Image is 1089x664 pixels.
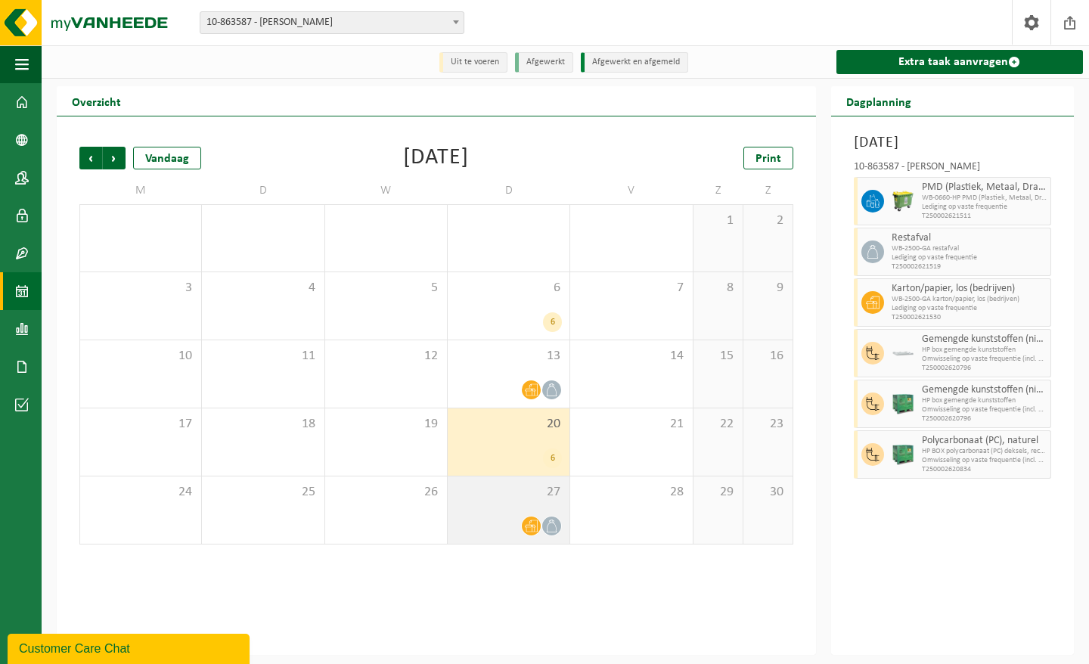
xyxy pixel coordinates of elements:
span: Print [755,153,781,165]
span: 24 [88,484,194,501]
span: 16 [751,348,785,365]
td: D [448,177,570,204]
div: 6 [543,448,562,468]
span: 19 [333,416,439,433]
span: 3 [88,280,194,296]
img: WB-0660-HPE-GN-51 [892,190,914,213]
span: Restafval [892,232,1047,244]
span: 2 [751,213,785,229]
li: Uit te voeren [439,52,507,73]
h3: [DATE] [854,132,1051,154]
span: 5 [333,280,439,296]
span: Omwisseling op vaste frequentie (incl. verwerking) [922,355,1047,364]
a: Print [743,147,793,169]
img: PB-HB-1400-HPE-GN-01 [892,443,914,466]
span: Karton/papier, los (bedrijven) [892,283,1047,295]
td: Z [743,177,793,204]
span: PMD (Plastiek, Metaal, Drankkartons) (bedrijven) [922,182,1047,194]
span: 7 [578,280,684,296]
td: M [79,177,202,204]
div: [DATE] [403,147,469,169]
span: HP BOX polycarbonaat (PC) deksels, recycleerbaar [922,447,1047,456]
span: WB-0660-HP PMD (Plastiek, Metaal, Drankkartons) (bedrijven) [922,194,1047,203]
span: 13 [455,348,562,365]
span: 6 [455,280,562,296]
span: Gemengde kunststoffen (niet-recycleerbaar), exclusief PVC [922,334,1047,346]
span: T250002621530 [892,313,1047,322]
span: 8 [701,280,735,296]
td: W [325,177,448,204]
span: Lediging op vaste frequentie [892,253,1047,262]
span: 10-863587 - FLUVIUS HAM - HAM [200,11,464,34]
span: 14 [578,348,684,365]
h2: Overzicht [57,86,136,116]
div: 6 [543,312,562,332]
iframe: chat widget [8,631,253,664]
span: T250002620834 [922,465,1047,474]
h2: Dagplanning [831,86,926,116]
span: HP box gemengde kunststoffen [922,396,1047,405]
span: T250002621519 [892,262,1047,271]
span: 4 [209,280,316,296]
td: D [202,177,324,204]
span: 25 [209,484,316,501]
div: 10-863587 - [PERSON_NAME] [854,162,1051,177]
span: Omwisseling op vaste frequentie (incl. verwerking) [922,405,1047,414]
span: 27 [455,484,562,501]
span: 10 [88,348,194,365]
span: T250002620796 [922,364,1047,373]
span: Gemengde kunststoffen (niet-recycleerbaar), exclusief PVC [922,384,1047,396]
span: 21 [578,416,684,433]
span: 18 [209,416,316,433]
div: Vandaag [133,147,201,169]
span: 26 [333,484,439,501]
span: WB-2500-GA karton/papier, los (bedrijven) [892,295,1047,304]
li: Afgewerkt [515,52,573,73]
td: Z [693,177,743,204]
span: 1 [701,213,735,229]
img: AC-CO-000-02 [892,342,914,365]
span: Omwisseling op vaste frequentie (incl. verwerking) [922,456,1047,465]
span: 30 [751,484,785,501]
span: T250002621511 [922,212,1047,221]
span: 11 [209,348,316,365]
span: 22 [701,416,735,433]
span: 17 [88,416,194,433]
span: Lediging op vaste frequentie [892,304,1047,313]
span: T250002620796 [922,414,1047,424]
span: 12 [333,348,439,365]
a: Extra taak aanvragen [836,50,1083,74]
span: 29 [701,484,735,501]
span: 20 [455,416,562,433]
span: Polycarbonaat (PC), naturel [922,435,1047,447]
span: 9 [751,280,785,296]
td: V [570,177,693,204]
img: PB-HB-1400-HPE-GN-01 [892,393,914,415]
span: WB-2500-GA restafval [892,244,1047,253]
span: HP box gemengde kunststoffen [922,346,1047,355]
span: Lediging op vaste frequentie [922,203,1047,212]
span: Volgende [103,147,126,169]
span: Vorige [79,147,102,169]
span: 28 [578,484,684,501]
span: 10-863587 - FLUVIUS HAM - HAM [200,12,464,33]
span: 15 [701,348,735,365]
li: Afgewerkt en afgemeld [581,52,688,73]
span: 23 [751,416,785,433]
